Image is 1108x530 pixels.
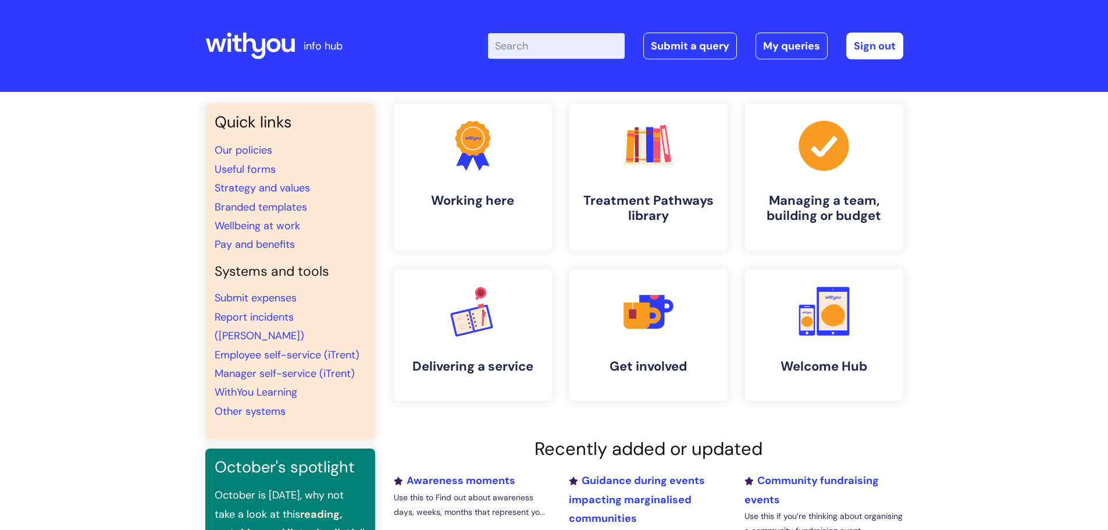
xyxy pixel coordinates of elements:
[215,291,297,305] a: Submit expenses
[215,367,355,380] a: Manager self-service (iTrent)
[304,37,343,55] p: info hub
[215,348,359,362] a: Employee self-service (iTrent)
[215,219,300,233] a: Wellbeing at work
[754,359,894,374] h4: Welcome Hub
[394,104,552,251] a: Working here
[745,269,903,401] a: Welcome Hub
[643,33,737,59] a: Submit a query
[488,33,903,59] div: | -
[215,385,297,399] a: WithYou Learning
[215,310,304,343] a: Report incidents ([PERSON_NAME])
[394,474,515,488] a: Awareness moments
[579,359,718,374] h4: Get involved
[394,438,903,460] h2: Recently added or updated
[215,143,272,157] a: Our policies
[754,193,894,224] h4: Managing a team, building or budget
[488,33,625,59] input: Search
[756,33,828,59] a: My queries
[403,193,543,208] h4: Working here
[215,181,310,195] a: Strategy and values
[846,33,903,59] a: Sign out
[215,264,366,280] h4: Systems and tools
[569,104,728,251] a: Treatment Pathways library
[579,193,718,224] h4: Treatment Pathways library
[394,490,552,520] p: Use this to Find out about awareness days, weeks, months that represent yo...
[215,458,366,476] h3: October's spotlight
[403,359,543,374] h4: Delivering a service
[744,474,879,506] a: Community fundraising events
[394,269,552,401] a: Delivering a service
[215,113,366,131] h3: Quick links
[745,104,903,251] a: Managing a team, building or budget
[215,162,276,176] a: Useful forms
[215,237,295,251] a: Pay and benefits
[215,200,307,214] a: Branded templates
[569,269,728,401] a: Get involved
[215,404,286,418] a: Other systems
[569,474,705,525] a: Guidance during events impacting marginalised communities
